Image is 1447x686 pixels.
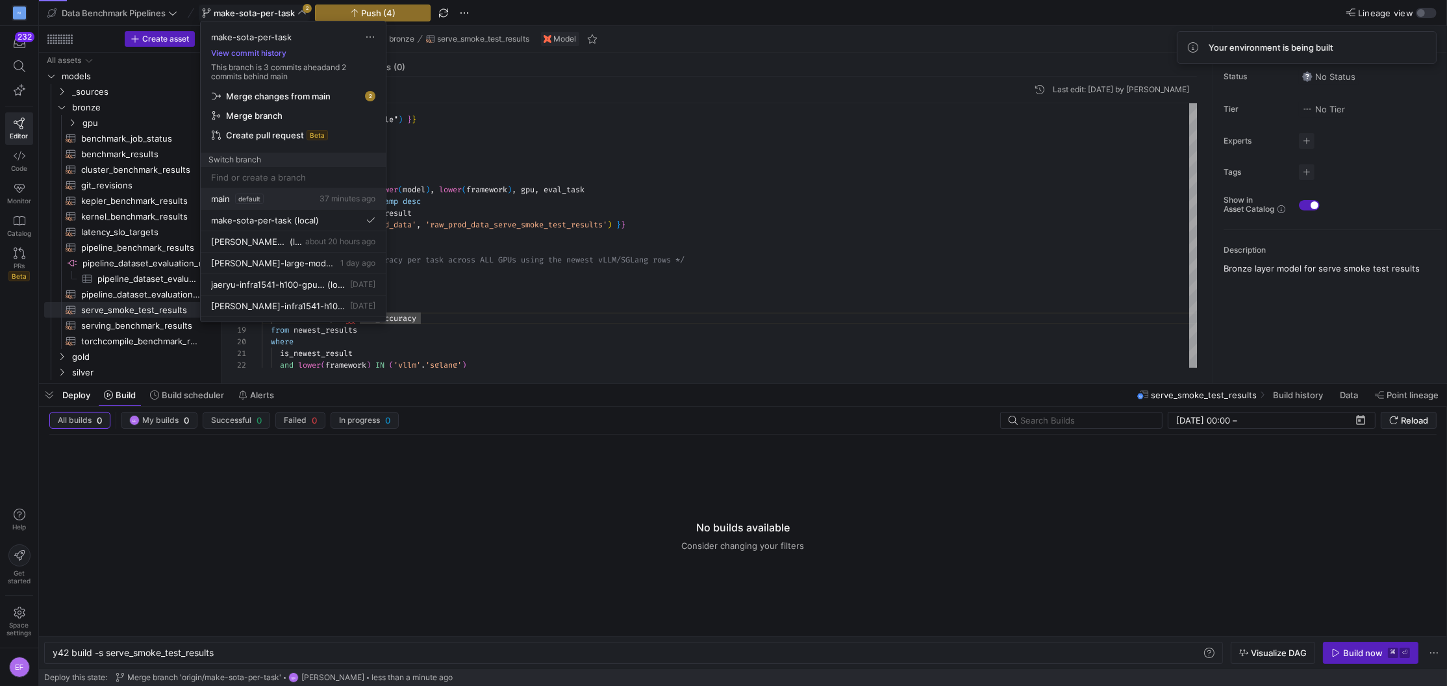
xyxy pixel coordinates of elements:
[206,106,381,125] button: Merge branch
[211,172,375,183] input: Find or create a branch
[211,301,347,311] span: [PERSON_NAME]-infra1541-h100-gpu-explore
[201,49,297,58] button: View commit history
[350,279,375,289] span: [DATE]
[1209,42,1333,53] span: Your environment is being built
[327,279,347,290] span: (local)
[226,110,283,121] span: Merge branch
[294,215,319,225] span: (local)
[211,194,230,204] span: main
[211,236,287,247] span: [PERSON_NAME]-capacity-restore
[289,236,303,247] span: (local)
[211,279,325,290] span: jaeryu-infra1541-h100-gpu-explore
[201,63,386,81] p: This branch is 3 commits ahead and 2 commits behind main
[211,258,338,268] span: [PERSON_NAME]-large-model-inf-mammoth
[320,194,375,203] span: 37 minutes ago
[307,130,328,140] span: Beta
[226,130,304,140] span: Create pull request
[226,91,331,101] span: Merge changes from main
[350,301,375,311] span: [DATE]
[206,86,381,106] button: Merge changes from main
[206,125,381,145] button: Create pull requestBeta
[235,194,264,204] span: default
[211,215,292,225] span: make-sota-per-task
[305,236,375,246] span: about 20 hours ago
[211,32,292,42] span: make-sota-per-task
[340,258,375,268] span: 1 day ago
